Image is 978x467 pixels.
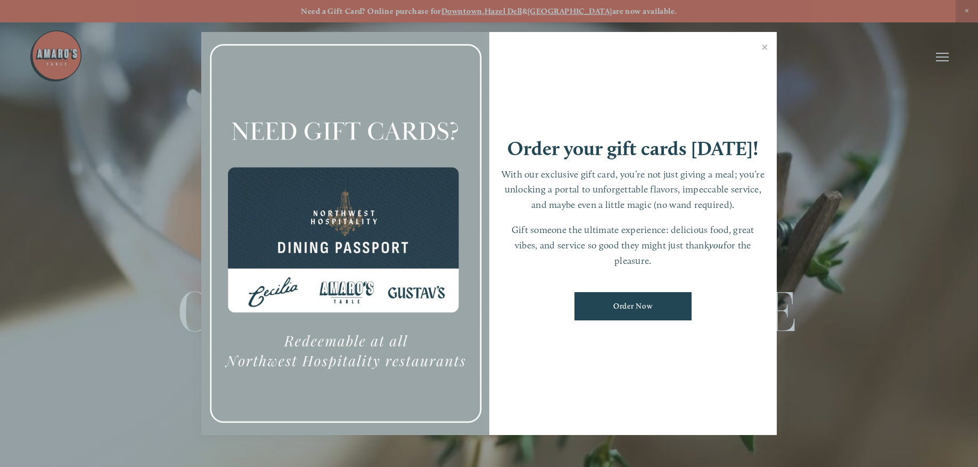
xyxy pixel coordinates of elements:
[500,222,767,268] p: Gift someone the ultimate experience: delicious food, great vibes, and service so good they might...
[574,292,692,320] a: Order Now
[500,167,767,213] p: With our exclusive gift card, you’re not just giving a meal; you’re unlocking a portal to unforge...
[754,34,775,63] a: Close
[709,239,724,251] em: you
[507,139,759,158] h1: Order your gift cards [DATE]!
